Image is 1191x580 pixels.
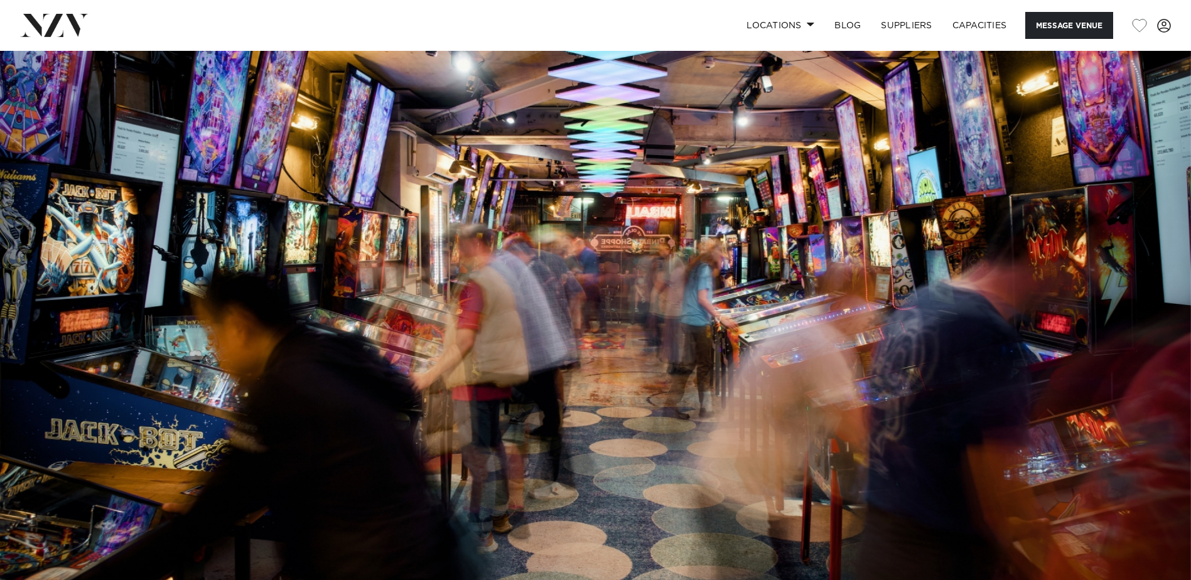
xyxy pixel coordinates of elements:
a: Capacities [942,12,1017,39]
a: SUPPLIERS [871,12,942,39]
img: nzv-logo.png [20,14,89,36]
a: Locations [736,12,824,39]
button: Message Venue [1025,12,1113,39]
a: BLOG [824,12,871,39]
